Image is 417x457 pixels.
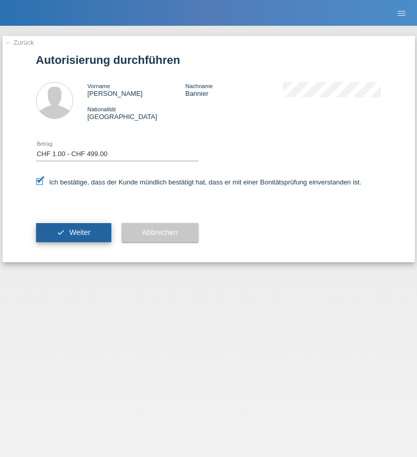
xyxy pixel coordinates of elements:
div: [GEOGRAPHIC_DATA] [88,105,186,121]
span: Abbrechen [142,228,178,236]
span: Nationalität [88,106,116,112]
i: menu [396,8,407,19]
a: menu [391,10,412,16]
span: Nachname [185,83,212,89]
a: ← Zurück [5,39,34,46]
button: Abbrechen [122,223,198,243]
i: check [57,228,65,236]
div: Bannier [185,82,283,97]
h1: Autorisierung durchführen [36,54,381,66]
span: Vorname [88,83,110,89]
label: Ich bestätige, dass der Kunde mündlich bestätigt hat, dass er mit einer Bonitätsprüfung einversta... [36,178,362,186]
div: [PERSON_NAME] [88,82,186,97]
button: check Weiter [36,223,111,243]
span: Weiter [69,228,90,236]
